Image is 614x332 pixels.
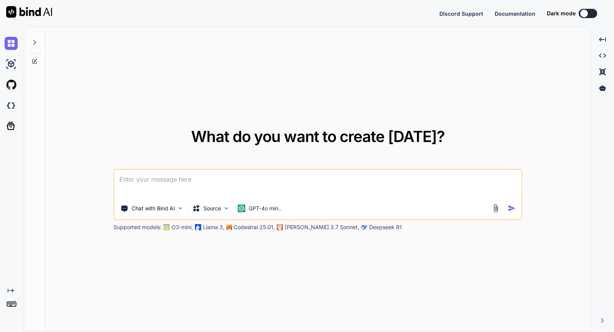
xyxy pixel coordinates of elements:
[203,205,221,212] p: Source
[203,223,224,231] p: Llama 3,
[285,223,359,231] p: [PERSON_NAME] 3.7 Sonnet,
[195,224,201,230] img: Llama2
[132,205,175,212] p: Chat with Bind AI
[223,205,230,211] img: Pick Models
[369,223,402,231] p: Deepseek R1
[164,224,170,230] img: GPT-4
[361,224,368,230] img: claude
[191,127,445,146] span: What do you want to create [DATE]?
[234,223,275,231] p: Codestral 25.01,
[6,6,52,18] img: Bind AI
[227,225,232,230] img: Mistral-AI
[508,204,516,212] img: icon
[495,10,535,17] span: Documentation
[177,205,184,211] img: Pick Tools
[277,224,283,230] img: claude
[495,10,535,18] button: Documentation
[439,10,483,17] span: Discord Support
[5,37,18,50] img: chat
[5,99,18,112] img: darkCloudIdeIcon
[172,223,193,231] p: O3-mini,
[5,58,18,71] img: ai-studio
[5,78,18,91] img: githubLight
[491,204,500,213] img: attachment
[547,10,576,17] span: Dark mode
[114,223,162,231] p: Supported models:
[439,10,483,18] button: Discord Support
[249,205,281,212] p: GPT-4o min..
[238,205,246,212] img: GPT-4o mini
